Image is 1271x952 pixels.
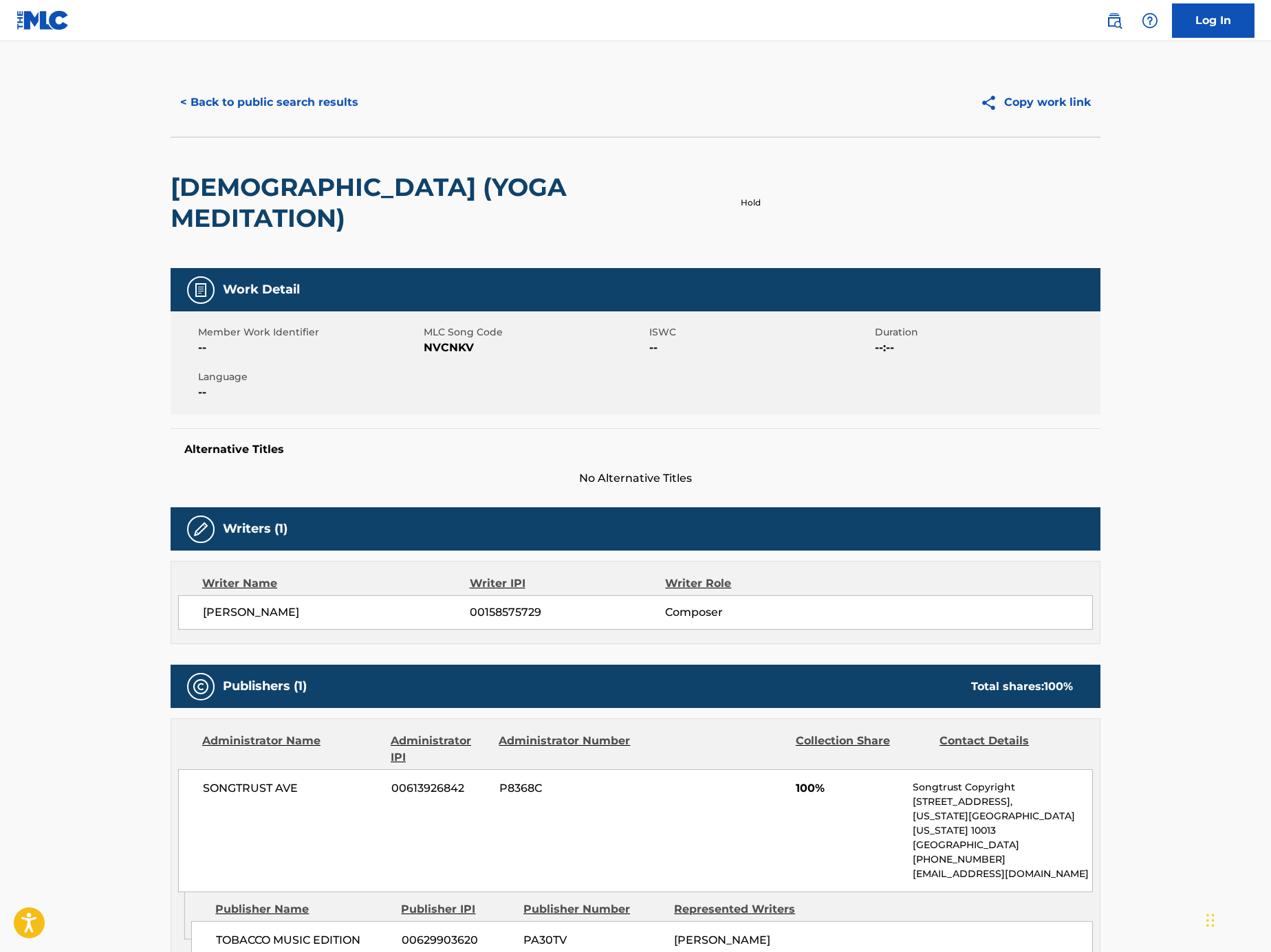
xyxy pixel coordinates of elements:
[470,604,665,621] span: 00158575729
[1142,12,1158,29] img: help
[223,678,307,694] h5: Publishers (1)
[523,932,664,949] span: PA30TV
[1136,7,1164,34] div: Help
[649,325,871,340] span: ISWC
[674,901,814,918] div: Represented Writers
[980,94,1004,111] img: Copy work link
[184,443,1087,456] h5: Alternative Titles
[796,780,902,797] span: 100%
[198,384,420,401] span: --
[971,678,1073,695] div: Total shares:
[171,172,728,234] h2: [DEMOGRAPHIC_DATA] (YOGA MEDITATION)
[1206,900,1215,941] div: Drag
[198,370,420,384] span: Language
[424,340,646,356] span: NVCNKV
[1202,886,1271,952] iframe: Chat Widget
[913,809,1092,838] p: [US_STATE][GEOGRAPHIC_DATA][US_STATE] 10013
[215,901,391,918] div: Publisher Name
[193,678,209,695] img: Publishers
[171,470,1100,487] span: No Alternative Titles
[198,340,420,356] span: --
[1172,3,1254,38] a: Log In
[674,933,770,947] span: [PERSON_NAME]
[649,340,871,356] span: --
[203,604,470,621] span: [PERSON_NAME]
[198,325,420,340] span: Member Work Identifier
[17,10,69,30] img: MLC Logo
[499,733,632,766] div: Administrator Number
[402,932,513,949] span: 00629903620
[193,521,209,538] img: Writers
[1100,7,1128,34] a: Public Search
[391,733,488,766] div: Administrator IPI
[171,85,368,120] button: < Back to public search results
[202,733,380,766] div: Administrator Name
[913,780,1092,795] p: Songtrust Copyright
[223,282,300,298] h5: Work Detail
[424,325,646,340] span: MLC Song Code
[1106,12,1122,29] img: search
[499,780,633,797] span: P8368C
[741,197,761,209] p: Hold
[223,521,287,537] h5: Writers (1)
[875,340,1097,356] span: --:--
[970,85,1100,120] button: Copy work link
[796,733,929,766] div: Collection Share
[202,575,470,592] div: Writer Name
[913,838,1092,852] p: [GEOGRAPHIC_DATA]
[665,575,843,592] div: Writer Role
[401,901,513,918] div: Publisher IPI
[523,901,664,918] div: Publisher Number
[665,604,843,621] span: Composer
[875,325,1097,340] span: Duration
[1044,680,1073,693] span: 100 %
[391,780,489,797] span: 00613926842
[913,852,1092,867] p: [PHONE_NUMBER]
[939,733,1073,766] div: Contact Details
[216,932,391,949] span: TOBACCO MUSIC EDITION
[193,282,209,298] img: Work Detail
[913,867,1092,881] p: [EMAIL_ADDRESS][DOMAIN_NAME]
[470,575,666,592] div: Writer IPI
[913,795,1092,809] p: [STREET_ADDRESS],
[203,780,381,797] span: SONGTRUST AVE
